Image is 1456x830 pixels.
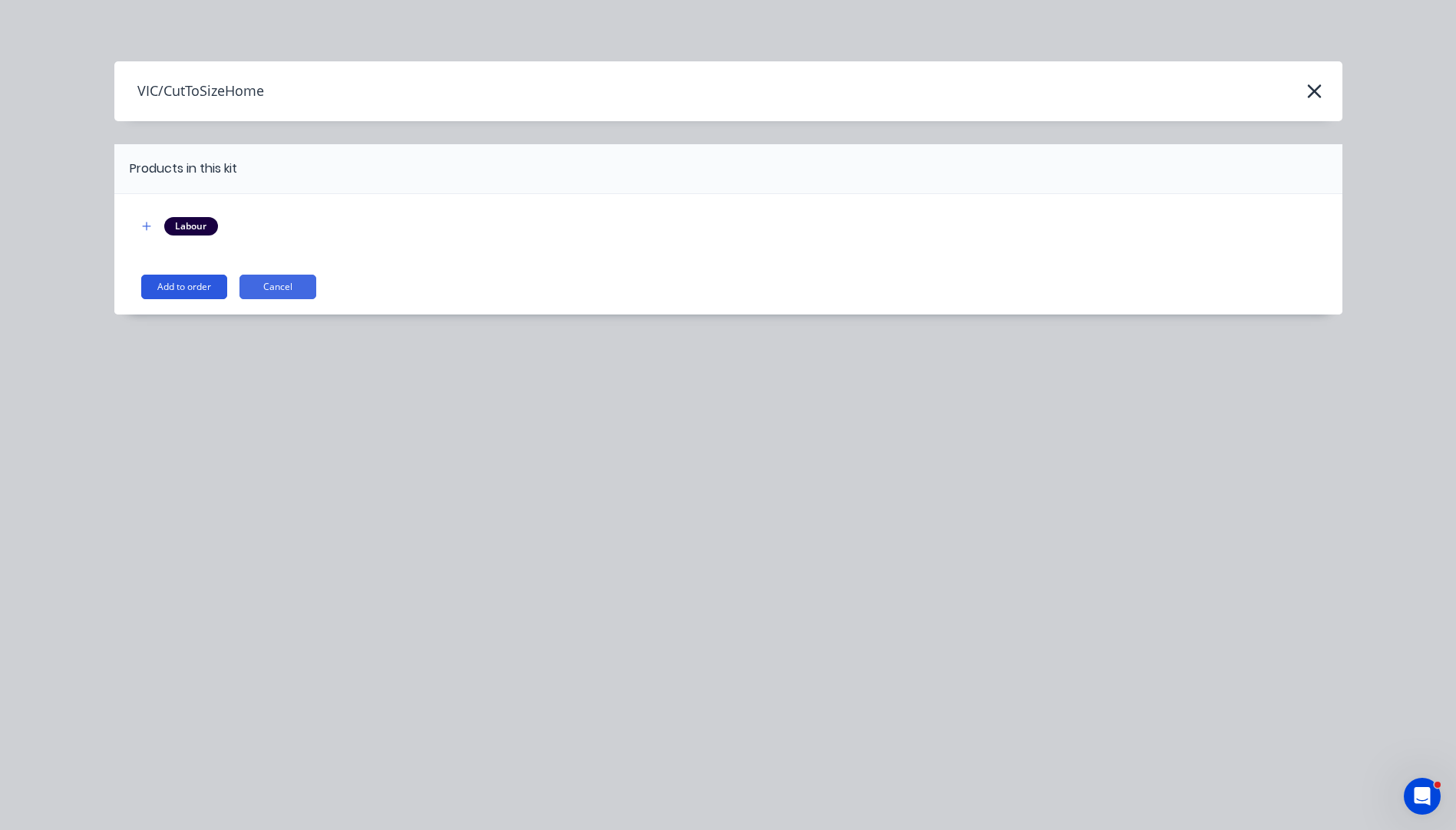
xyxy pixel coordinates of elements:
[1404,778,1441,815] iframe: Intercom live chat
[114,77,264,106] h4: VIC/CutToSizeHome
[164,217,218,235] div: Labour
[239,275,316,299] button: Cancel
[141,275,227,299] button: Add to order
[130,160,237,178] div: Products in this kit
